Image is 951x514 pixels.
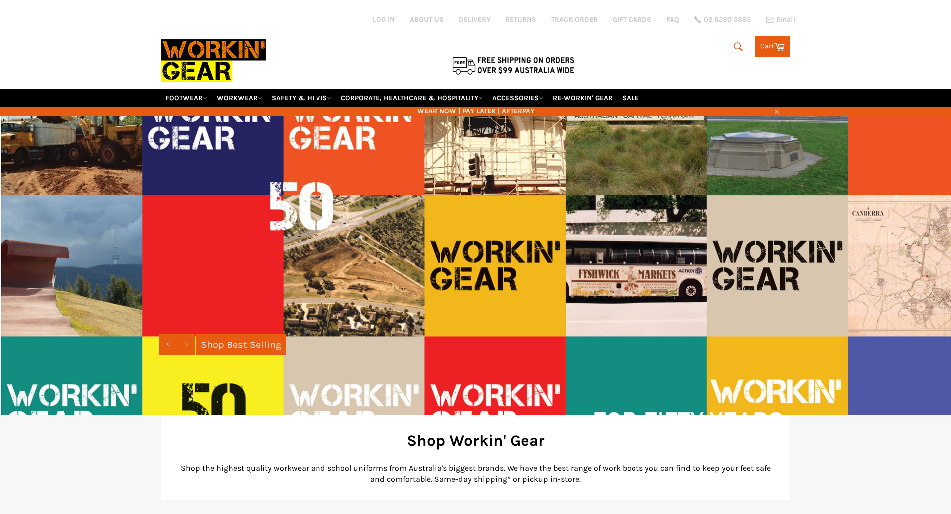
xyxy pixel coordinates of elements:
[176,463,775,485] p: Shop the highest quality workwear and school uniforms from Australia's biggest brands. We have th...
[451,55,576,76] img: Flat $9.95 shipping Australia wide
[213,89,266,107] a: WORKWEAR
[373,15,395,24] a: Log in
[459,15,490,24] a: DELIVERY
[196,334,286,355] a: Shop Best Selling
[766,16,795,24] a: Email
[618,89,642,107] a: SALE
[613,15,651,24] a: GIFT CARDS
[488,89,547,107] a: ACCESSORIES
[549,89,617,107] a: RE-WORKIN' GEAR
[161,89,211,107] a: FOOTWEAR
[161,106,790,116] span: WEAR NOW | PAY LATER | AFTERPAY
[776,16,795,23] span: Email
[551,15,598,24] a: TRACK ORDER
[755,36,790,57] a: Cart
[268,89,335,107] a: SAFETY & HI VIS
[161,32,266,89] img: Workin Gear leaders in Workwear, Safety Boots, PPE, Uniforms. Australia's No.1 in Workwear
[666,15,679,24] a: FAQ
[176,430,775,451] h2: Shop Workin' Gear
[694,16,751,23] a: 02 6280 5885
[410,15,444,24] a: ABOUT US
[337,89,487,107] a: CORPORATE, HEALTHCARE & HOSPITALITY
[505,15,536,24] a: RETURNS
[704,16,751,23] span: 02 6280 5885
